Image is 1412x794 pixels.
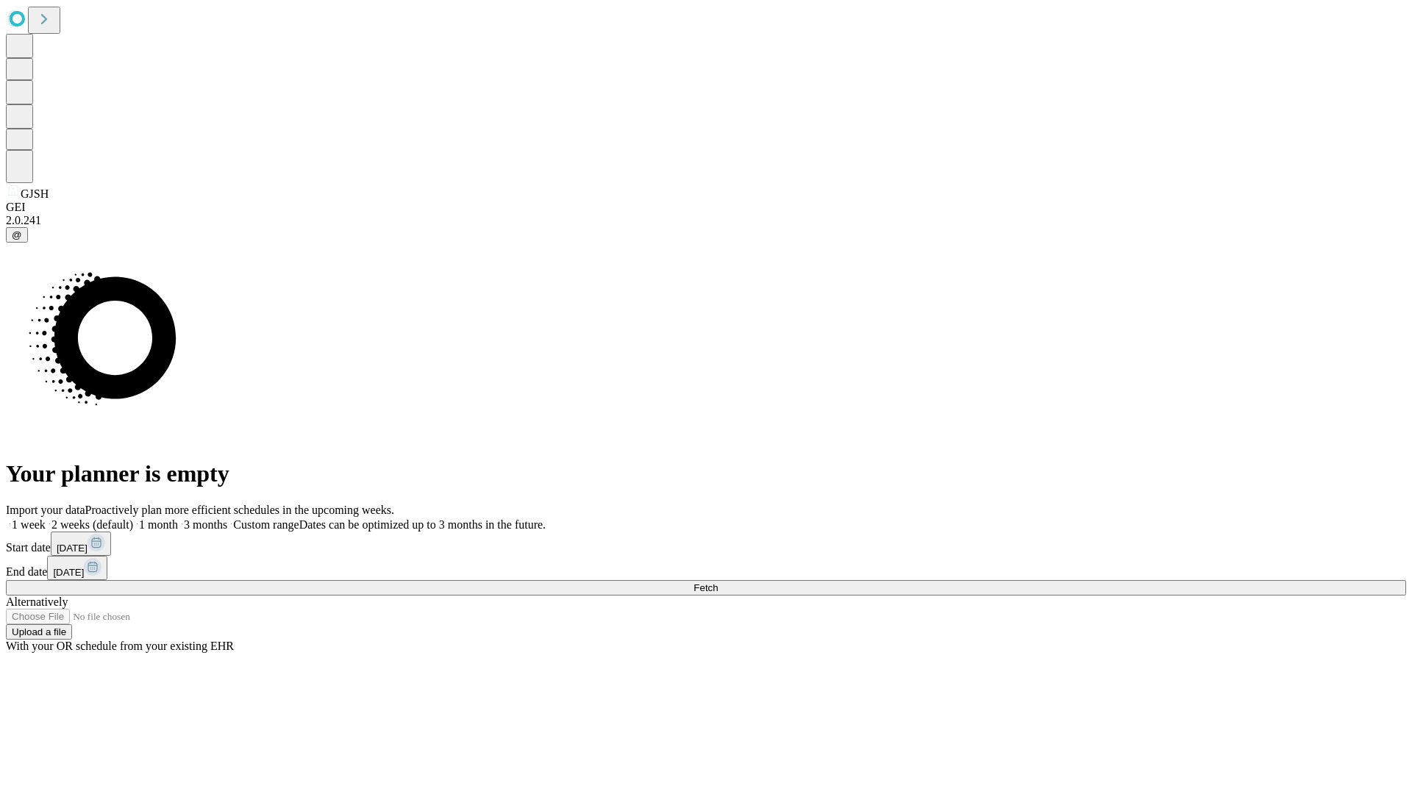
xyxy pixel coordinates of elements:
span: Fetch [693,582,718,593]
span: Custom range [233,518,299,531]
div: 2.0.241 [6,214,1406,227]
span: [DATE] [57,543,88,554]
span: 2 weeks (default) [51,518,133,531]
button: Upload a file [6,624,72,640]
button: Fetch [6,580,1406,595]
span: Alternatively [6,595,68,608]
span: Import your data [6,504,85,516]
div: End date [6,556,1406,580]
div: GEI [6,201,1406,214]
span: Dates can be optimized up to 3 months in the future. [299,518,546,531]
span: With your OR schedule from your existing EHR [6,640,234,652]
button: [DATE] [51,532,111,556]
button: @ [6,227,28,243]
span: [DATE] [53,567,84,578]
div: Start date [6,532,1406,556]
button: [DATE] [47,556,107,580]
span: 1 month [139,518,178,531]
span: 1 week [12,518,46,531]
span: Proactively plan more efficient schedules in the upcoming weeks. [85,504,394,516]
h1: Your planner is empty [6,460,1406,487]
span: 3 months [184,518,227,531]
span: @ [12,229,22,240]
span: GJSH [21,187,49,200]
